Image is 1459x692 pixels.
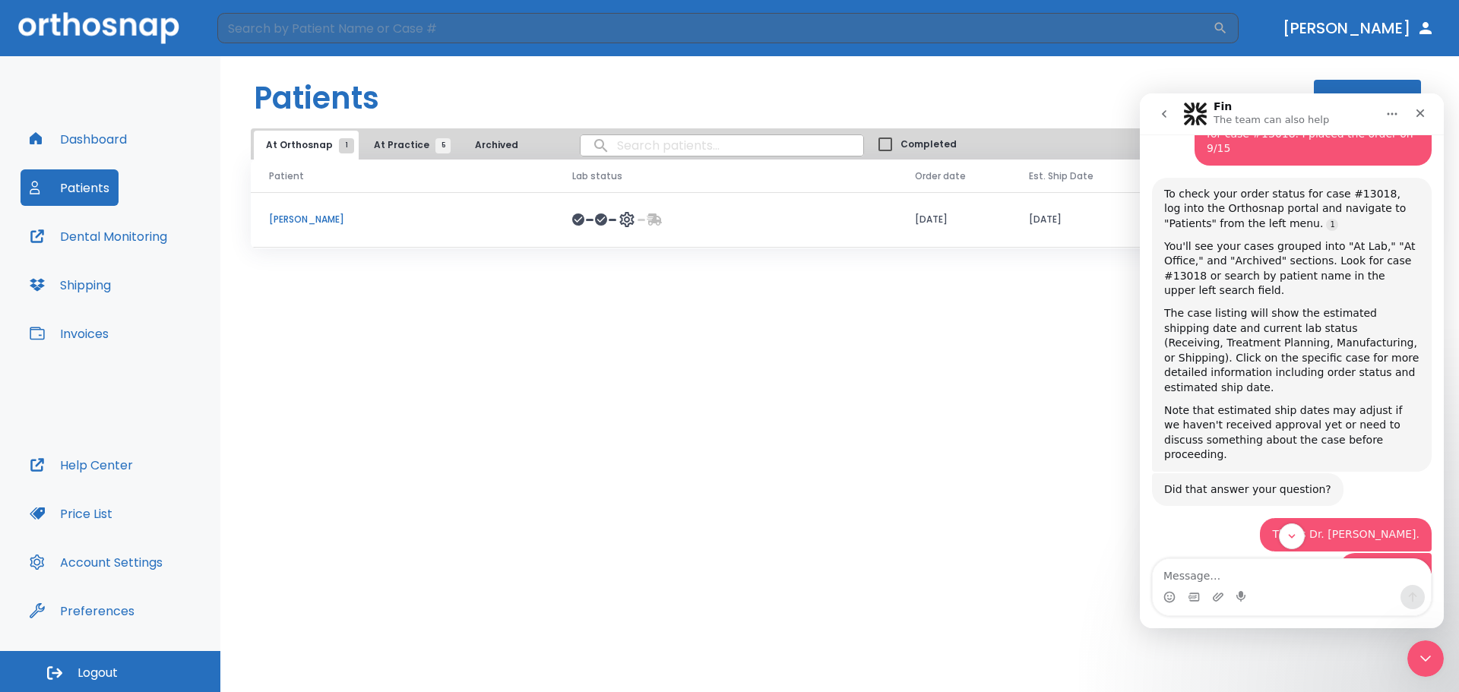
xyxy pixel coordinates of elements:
span: 5 [435,138,451,153]
button: Price List [21,495,122,532]
button: Account Settings [21,544,172,580]
span: Patient [269,169,304,183]
span: Lab status [572,169,622,183]
button: Help Center [21,447,142,483]
button: Invoices [21,315,118,352]
span: Logout [78,665,118,681]
img: Orthosnap [18,12,179,43]
button: Patients [21,169,119,206]
span: At Practice [374,138,443,152]
p: [PERSON_NAME] [269,213,536,226]
span: Completed [900,137,957,151]
button: Dental Monitoring [21,218,176,254]
span: Order date [915,169,966,183]
input: search [581,131,863,160]
button: Dashboard [21,121,136,157]
iframe: Intercom live chat [1140,93,1444,628]
div: Tooltip anchor [131,604,145,618]
iframe: Intercom live chat [1407,640,1444,677]
button: + Create order [1314,80,1421,116]
button: Shipping [21,267,120,303]
button: Preferences [21,592,144,629]
button: [PERSON_NAME] [1277,14,1441,42]
span: At Orthosnap [266,138,347,152]
div: tabs [254,131,537,160]
td: [DATE] [1011,192,1125,248]
h1: Patients [254,75,379,121]
input: Search by Patient Name or Case # [217,13,1213,43]
span: 1 [339,138,354,153]
button: Archived [458,131,534,160]
td: [DATE] [897,192,1011,248]
span: Est. Ship Date [1029,169,1093,183]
